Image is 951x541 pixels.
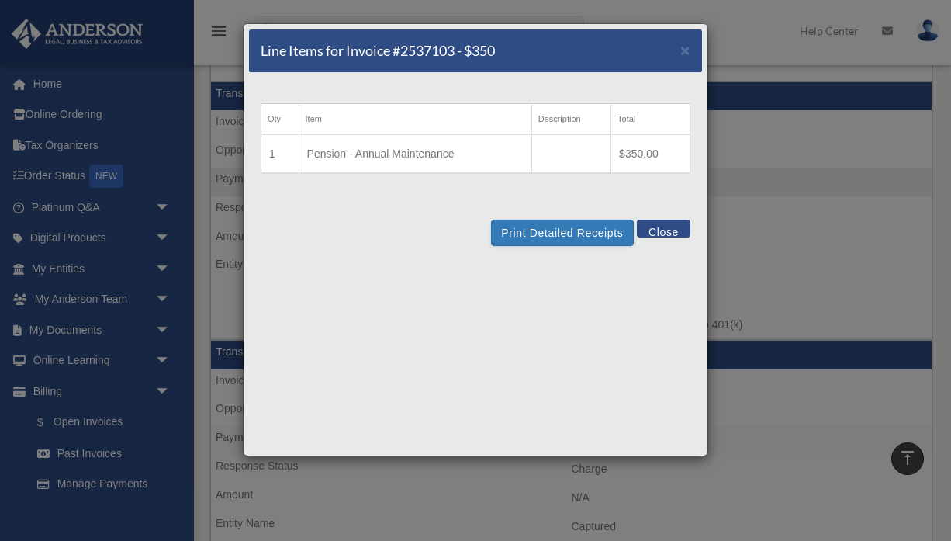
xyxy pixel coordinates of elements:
[491,220,633,246] button: Print Detailed Receipts
[680,41,690,59] span: ×
[261,104,299,135] th: Qty
[611,134,690,173] td: $350.00
[637,220,690,238] button: Close
[299,134,531,173] td: Pension - Annual Maintenance
[299,104,531,135] th: Item
[611,104,690,135] th: Total
[531,104,610,135] th: Description
[680,42,690,58] button: Close
[261,134,299,173] td: 1
[261,41,495,61] h5: Line Items for Invoice #2537103 - $350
